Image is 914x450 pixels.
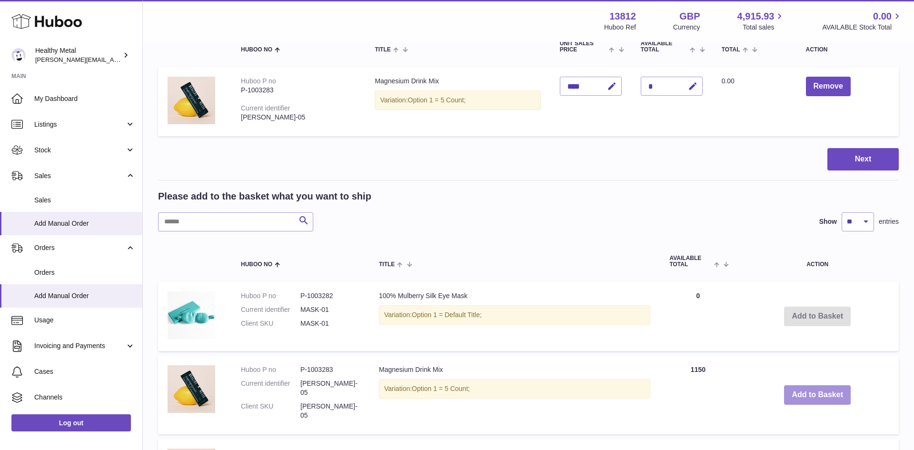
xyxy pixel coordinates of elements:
[737,10,775,23] span: 4,915.93
[806,47,889,53] div: Action
[679,10,700,23] strong: GBP
[369,282,660,351] td: 100% Mulberry Silk Eye Mask
[819,217,837,226] label: Show
[168,291,215,339] img: 100% Mulberry Silk Eye Mask
[300,402,360,420] dd: [PERSON_NAME]-05
[873,10,892,23] span: 0.00
[34,219,135,228] span: Add Manual Order
[300,291,360,300] dd: P-1003282
[241,104,290,112] div: Current identifier
[34,196,135,205] span: Sales
[241,305,300,314] dt: Current identifier
[300,305,360,314] dd: MASK-01
[241,379,300,397] dt: Current identifier
[300,379,360,397] dd: [PERSON_NAME]-05
[722,47,740,53] span: Total
[35,46,121,64] div: Healthy Metal
[806,77,851,96] button: Remove
[168,365,215,413] img: Magnesium Drink Mix
[660,282,736,351] td: 0
[300,365,360,374] dd: P-1003283
[743,23,785,32] span: Total sales
[11,48,26,62] img: jose@healthy-metal.com
[379,261,395,268] span: Title
[11,414,131,431] a: Log out
[827,148,899,170] button: Next
[34,316,135,325] span: Usage
[34,146,125,155] span: Stock
[34,171,125,180] span: Sales
[369,356,660,434] td: Magnesium Drink Mix
[736,246,899,277] th: Action
[737,10,785,32] a: 4,915.93 Total sales
[34,291,135,300] span: Add Manual Order
[34,268,135,277] span: Orders
[879,217,899,226] span: entries
[34,94,135,103] span: My Dashboard
[241,402,300,420] dt: Client SKU
[241,261,272,268] span: Huboo no
[669,255,712,268] span: AVAILABLE Total
[241,47,272,53] span: Huboo no
[604,23,636,32] div: Huboo Ref
[722,77,735,85] span: 0.00
[375,90,540,110] div: Variation:
[34,393,135,402] span: Channels
[408,96,466,104] span: Option 1 = 5 Count;
[560,40,607,53] span: Unit Sales Price
[660,356,736,434] td: 1150
[241,77,276,85] div: Huboo P no
[822,10,903,32] a: 0.00 AVAILABLE Stock Total
[241,86,356,95] div: P-1003283
[609,10,636,23] strong: 13812
[35,56,191,63] span: [PERSON_NAME][EMAIL_ADDRESS][DOMAIN_NAME]
[822,23,903,32] span: AVAILABLE Stock Total
[158,190,371,203] h2: Please add to the basket what you want to ship
[241,291,300,300] dt: Huboo P no
[379,379,650,399] div: Variation:
[641,40,688,53] span: AVAILABLE Total
[300,319,360,328] dd: MASK-01
[673,23,700,32] div: Currency
[34,243,125,252] span: Orders
[784,385,851,405] button: Add to Basket
[34,120,125,129] span: Listings
[241,319,300,328] dt: Client SKU
[241,365,300,374] dt: Huboo P no
[412,311,482,319] span: Option 1 = Default Title;
[241,113,356,122] div: [PERSON_NAME]-05
[412,385,470,392] span: Option 1 = 5 Count;
[168,77,215,124] img: Magnesium Drink Mix
[375,47,390,53] span: Title
[34,341,125,350] span: Invoicing and Payments
[379,305,650,325] div: Variation:
[34,367,135,376] span: Cases
[365,67,550,136] td: Magnesium Drink Mix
